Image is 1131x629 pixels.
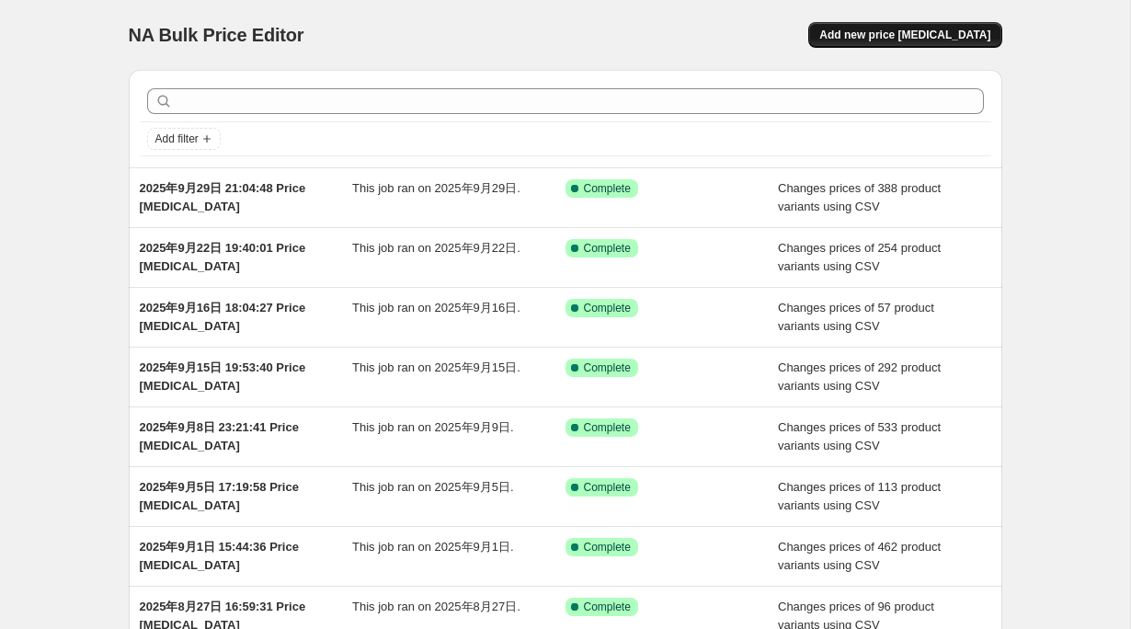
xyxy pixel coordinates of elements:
span: Add new price [MEDICAL_DATA] [819,28,990,42]
span: Complete [584,241,631,256]
span: Complete [584,420,631,435]
span: This job ran on 2025年9月22日. [352,241,520,255]
span: This job ran on 2025年9月5日. [352,480,514,494]
span: Changes prices of 292 product variants using CSV [778,360,941,393]
span: 2025年9月1日 15:44:36 Price [MEDICAL_DATA] [140,540,299,572]
span: 2025年9月16日 18:04:27 Price [MEDICAL_DATA] [140,301,306,333]
span: Changes prices of 388 product variants using CSV [778,181,941,213]
button: Add new price [MEDICAL_DATA] [808,22,1001,48]
span: 2025年9月15日 19:53:40 Price [MEDICAL_DATA] [140,360,306,393]
span: NA Bulk Price Editor [129,25,304,45]
span: 2025年9月5日 17:19:58 Price [MEDICAL_DATA] [140,480,299,512]
span: This job ran on 2025年8月27日. [352,600,520,613]
span: This job ran on 2025年9月15日. [352,360,520,374]
span: Complete [584,301,631,315]
span: Changes prices of 462 product variants using CSV [778,540,941,572]
span: This job ran on 2025年9月9日. [352,420,514,434]
span: 2025年9月8日 23:21:41 Price [MEDICAL_DATA] [140,420,299,452]
span: Changes prices of 533 product variants using CSV [778,420,941,452]
span: Complete [584,600,631,614]
span: 2025年9月29日 21:04:48 Price [MEDICAL_DATA] [140,181,306,213]
span: Changes prices of 57 product variants using CSV [778,301,934,333]
span: Complete [584,480,631,495]
span: Complete [584,360,631,375]
span: Changes prices of 113 product variants using CSV [778,480,941,512]
span: 2025年9月22日 19:40:01 Price [MEDICAL_DATA] [140,241,306,273]
span: This job ran on 2025年9月29日. [352,181,520,195]
span: This job ran on 2025年9月16日. [352,301,520,314]
span: Changes prices of 254 product variants using CSV [778,241,941,273]
span: Complete [584,181,631,196]
button: Add filter [147,128,221,150]
span: Add filter [155,132,199,146]
span: This job ran on 2025年9月1日. [352,540,514,554]
span: Complete [584,540,631,555]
